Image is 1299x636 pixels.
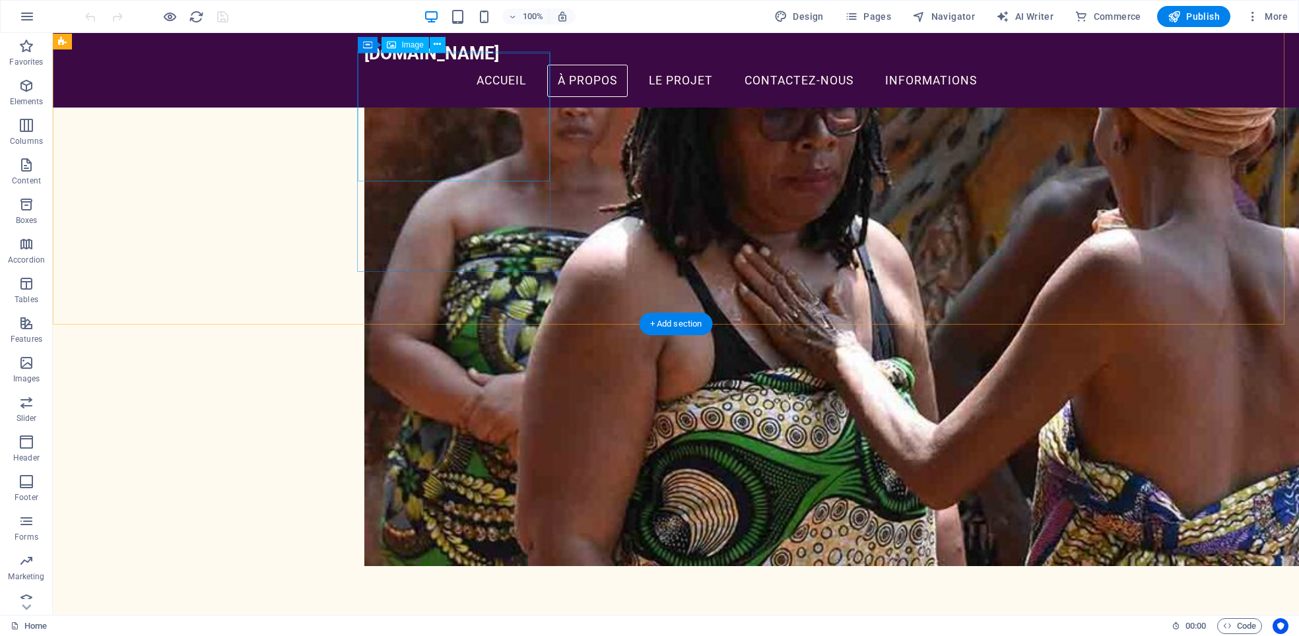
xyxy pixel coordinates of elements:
button: Design [769,6,829,27]
p: Footer [15,492,38,503]
button: Click here to leave preview mode and continue editing [162,9,178,24]
i: On resize automatically adjust zoom level to fit chosen device. [556,11,568,22]
button: 100% [502,9,549,24]
button: Navigator [907,6,980,27]
p: Tables [15,294,38,305]
span: 00 00 [1185,618,1206,634]
a: Click to cancel selection. Double-click to open Pages [11,618,47,634]
p: Content [12,175,41,186]
span: Code [1223,618,1256,634]
p: Marketing [8,571,44,582]
span: Pages [845,10,891,23]
button: Publish [1157,6,1230,27]
span: Commerce [1075,10,1141,23]
p: Header [13,453,40,463]
p: Boxes [16,215,38,226]
button: Code [1217,618,1262,634]
button: Usercentrics [1273,618,1288,634]
span: More [1246,10,1288,23]
button: More [1241,6,1293,27]
span: Publish [1168,10,1220,23]
p: Features [11,334,42,344]
p: Forms [15,532,38,542]
div: + Add section [640,313,713,335]
p: Images [13,373,40,384]
span: Image [401,41,423,49]
button: AI Writer [991,6,1059,27]
p: Slider [17,413,37,424]
i: Reload page [189,9,204,24]
button: Commerce [1069,6,1147,27]
button: Pages [840,6,896,27]
div: Design (Ctrl+Alt+Y) [769,6,829,27]
p: Columns [10,136,43,146]
span: Design [774,10,824,23]
button: reload [188,9,204,24]
span: : [1195,621,1197,631]
p: Favorites [9,57,43,67]
h6: 100% [522,9,543,24]
span: AI Writer [996,10,1053,23]
p: Accordion [8,255,45,265]
p: Elements [10,96,44,107]
h6: Session time [1172,618,1207,634]
span: Navigator [912,10,975,23]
